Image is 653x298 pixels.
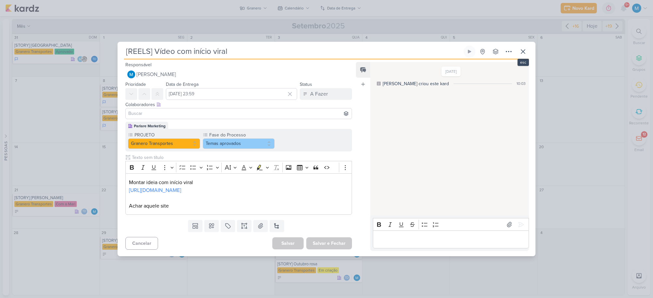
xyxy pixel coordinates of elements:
[300,82,312,87] label: Status
[125,161,352,174] div: Editor toolbar
[166,82,199,87] label: Data de Entrega
[129,179,348,186] p: Montar ideia com início viral
[125,237,158,250] button: Cancelar
[125,62,151,68] label: Responsável
[131,154,352,161] input: Texto sem título
[129,187,181,194] a: [URL][DOMAIN_NAME]
[209,132,275,138] label: Fase do Processo
[203,138,275,149] button: Temas aprovados
[300,88,352,100] button: A Fazer
[373,218,529,231] div: Editor toolbar
[166,88,297,100] input: Select a date
[373,230,529,248] div: Editor editing area: main
[125,173,352,215] div: Editor editing area: main
[129,202,348,210] p: Achar aquele site
[383,80,449,87] div: [PERSON_NAME] criou este kard
[467,49,472,54] div: Ligar relógio
[134,132,200,138] label: PROJETO
[518,59,529,66] div: esc
[134,123,166,129] div: Parlare Marketing
[125,69,352,80] button: [PERSON_NAME]
[128,138,200,149] button: Granero Transportes
[310,90,328,98] div: A Fazer
[125,82,146,87] label: Prioridade
[125,101,352,108] div: Colaboradores
[127,110,350,118] input: Buscar
[124,46,462,57] input: Kard Sem Título
[136,71,176,78] span: [PERSON_NAME]
[127,71,135,78] img: MARIANA MIRANDA
[517,81,526,86] div: 10:03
